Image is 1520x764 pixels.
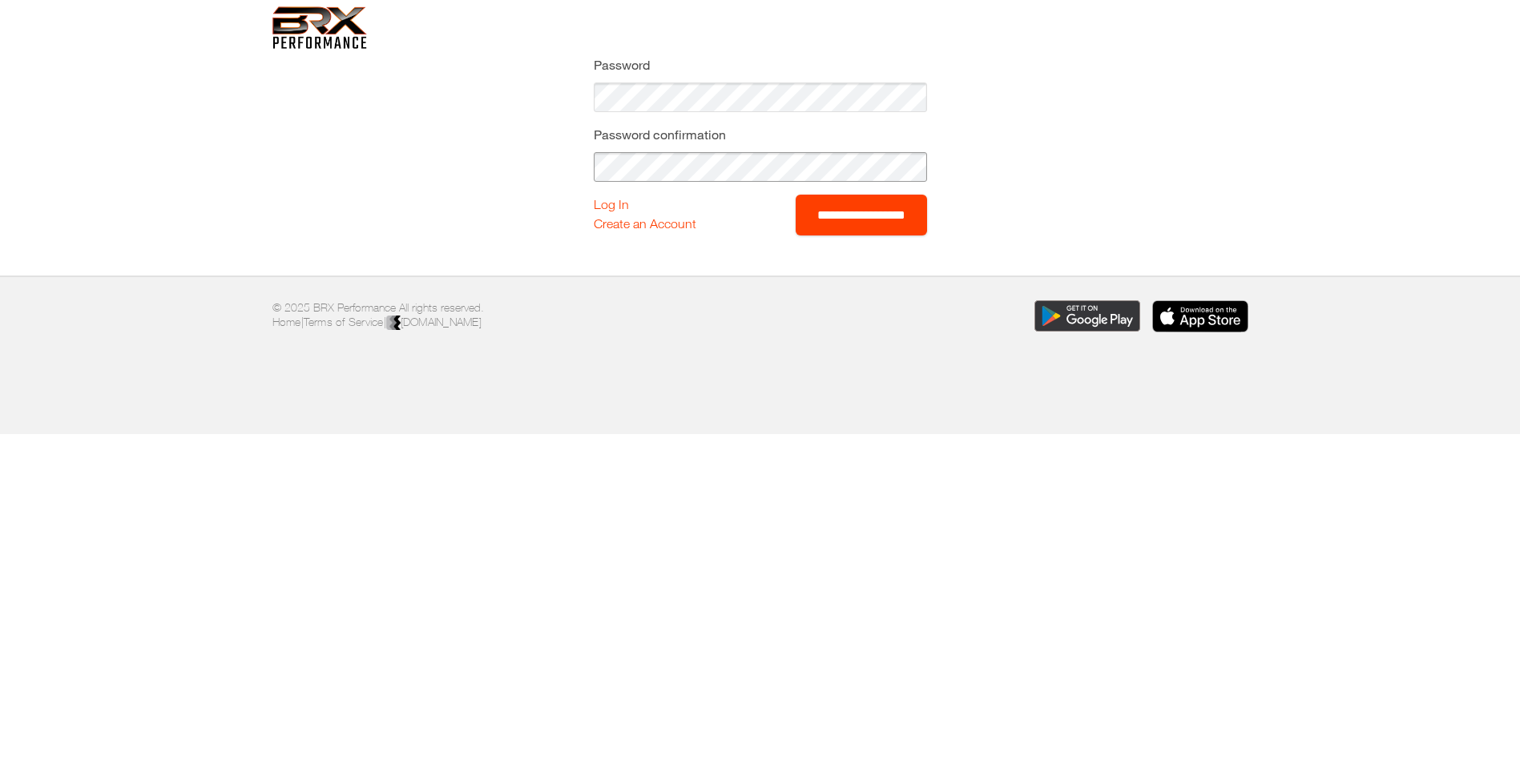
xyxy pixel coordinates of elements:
a: Terms of Service [304,316,384,328]
p: © 2025 BRX Performance All rights reserved. | | [272,300,748,332]
label: Password [594,55,927,74]
a: [DOMAIN_NAME] [386,316,482,328]
img: Download the BRX Performance app for Google Play [1034,300,1140,332]
img: colorblack-fill [386,316,401,332]
a: Create an Account [594,216,696,231]
img: Download the BRX Performance app for iOS [1152,300,1248,332]
a: Home [272,316,301,328]
label: Password confirmation [594,125,927,144]
a: Log In [594,197,629,211]
img: 6f7da32581c89ca25d665dc3aae533e4f14fe3ef_original.svg [272,6,368,49]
